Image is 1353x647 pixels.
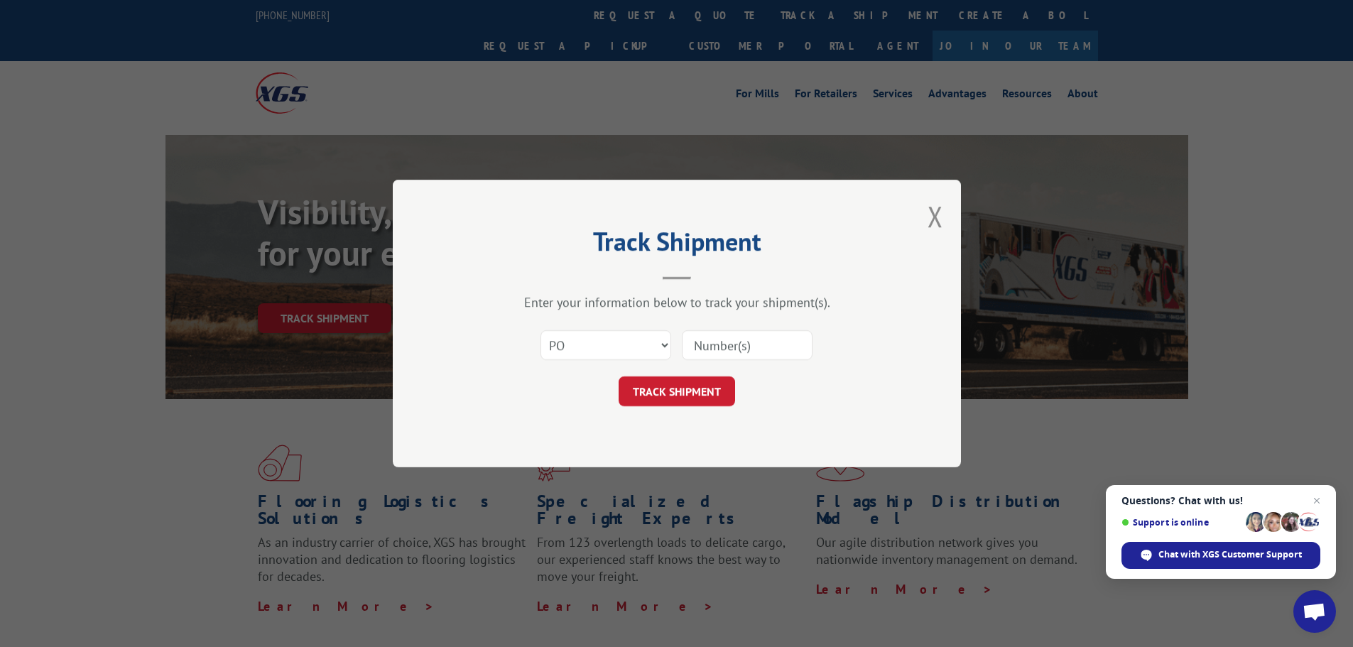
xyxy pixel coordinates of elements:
div: Enter your information below to track your shipment(s). [464,294,890,310]
span: Close chat [1308,492,1325,509]
input: Number(s) [682,330,813,360]
span: Chat with XGS Customer Support [1158,548,1302,561]
button: Close modal [928,197,943,235]
span: Support is online [1121,517,1241,528]
div: Chat with XGS Customer Support [1121,542,1320,569]
h2: Track Shipment [464,232,890,259]
span: Questions? Chat with us! [1121,495,1320,506]
button: TRACK SHIPMENT [619,376,735,406]
div: Open chat [1293,590,1336,633]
